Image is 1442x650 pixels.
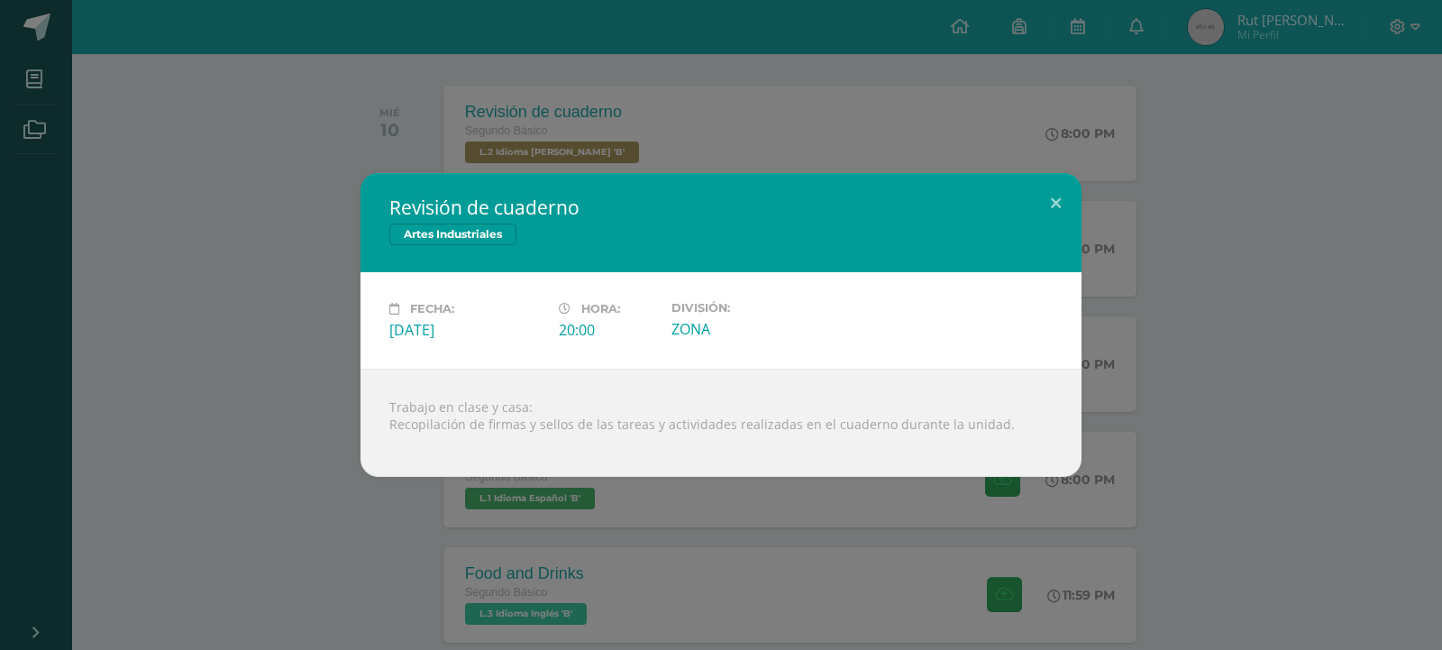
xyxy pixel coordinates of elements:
[671,301,826,315] label: División:
[389,224,516,245] span: Artes Industriales
[581,302,620,316] span: Hora:
[1030,173,1081,234] button: Close (Esc)
[360,369,1081,477] div: Trabajo en clase y casa: Recopilación de firmas y sellos de las tareas y actividades realizadas e...
[559,320,657,340] div: 20:00
[671,319,826,339] div: ZONA
[389,320,544,340] div: [DATE]
[389,195,1053,220] h2: Revisión de cuaderno
[410,302,454,316] span: Fecha:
